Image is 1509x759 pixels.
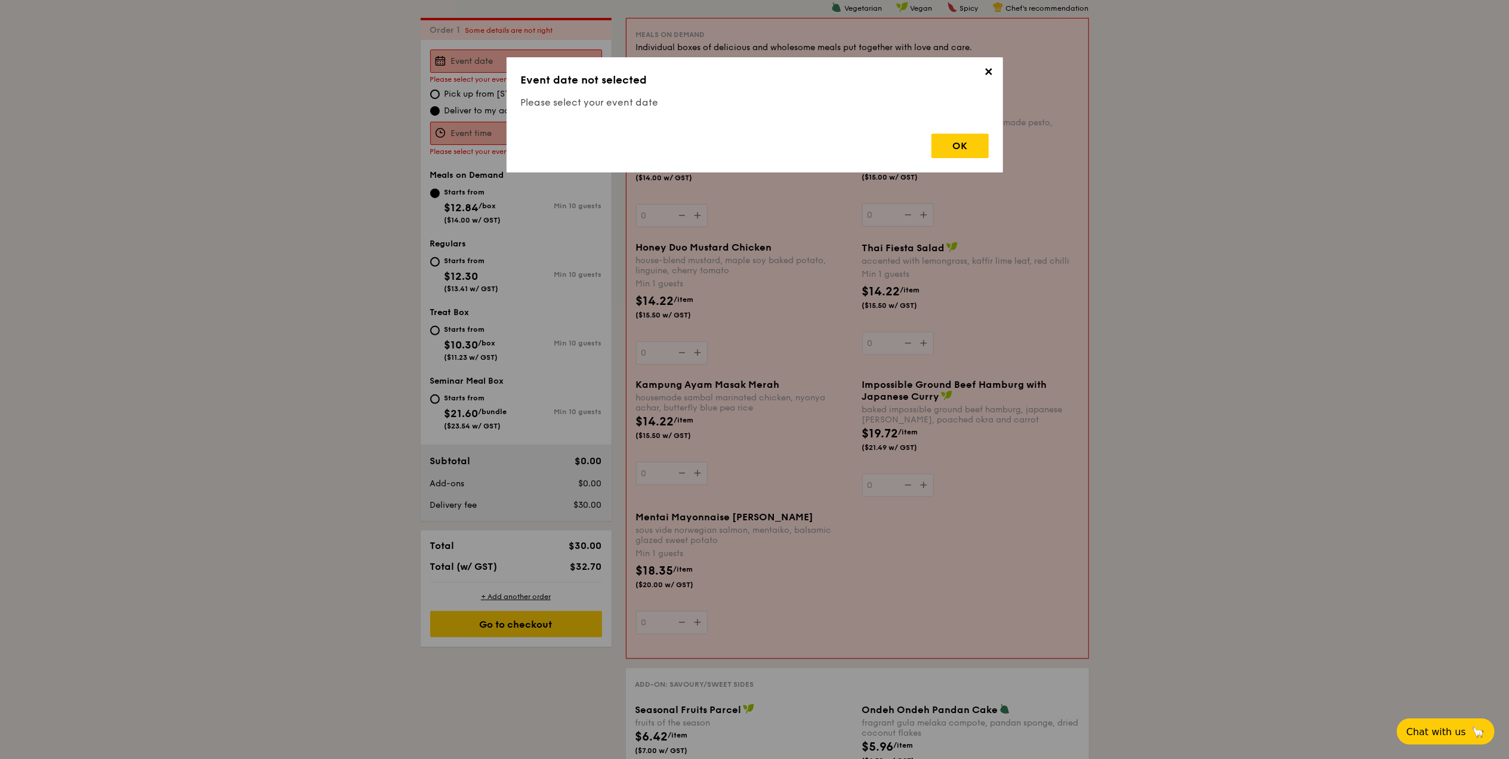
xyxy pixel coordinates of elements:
span: Chat with us [1406,726,1466,738]
button: Chat with us🦙 [1397,718,1495,745]
h3: Event date not selected [521,72,989,88]
span: 🦙 [1471,725,1485,739]
div: OK [931,134,989,158]
h4: Please select your event date [521,95,989,110]
span: ✕ [980,66,997,82]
